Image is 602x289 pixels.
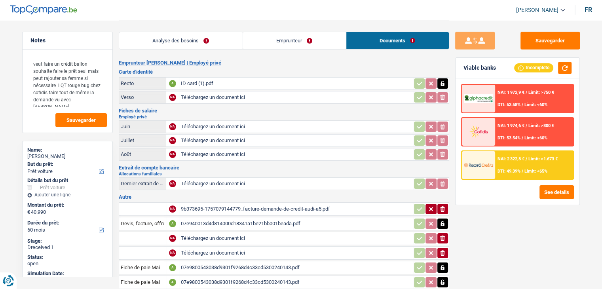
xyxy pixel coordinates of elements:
[498,135,520,141] span: DTI: 53.54%
[169,235,176,242] div: NA
[510,4,565,17] a: [PERSON_NAME]
[121,181,164,186] div: Dernier extrait de compte pour vos allocations familiales
[169,279,176,286] div: A
[169,151,176,158] div: NA
[169,180,176,187] div: NA
[27,147,108,153] div: Name:
[119,32,243,49] a: Analyse des besoins
[522,102,523,107] span: /
[27,153,108,160] div: [PERSON_NAME]
[27,209,30,215] span: €
[528,90,554,95] span: Limit: >750 €
[514,63,553,72] div: Incomplete
[520,32,580,49] button: Sauvegarder
[498,102,520,107] span: DTI: 53.58%
[181,78,411,89] div: ID card (1).pdf
[524,102,547,107] span: Limit: <60%
[498,156,524,162] span: NAI: 2 322,8 €
[27,254,108,260] div: Status:
[55,113,107,127] button: Sauvegarder
[121,124,164,129] div: Juin
[522,169,523,174] span: /
[27,244,108,251] div: Dreceived 1
[27,192,108,198] div: Ajouter une ligne
[346,32,449,49] a: Documents
[181,218,411,230] div: 07e940013d4d814000d18341a1be21bb001beada.pdf
[169,264,176,271] div: A
[27,161,106,167] label: But du prêt:
[169,205,176,213] div: NA
[119,69,449,74] h3: Carte d'identité
[516,7,558,13] span: [PERSON_NAME]
[27,238,108,244] div: Stage:
[27,220,106,226] label: Durée du prêt:
[498,169,520,174] span: DTI: 49.39%
[181,276,411,288] div: 07e9800543038d9301f9268d4c33cd5300240143.pdf
[526,123,527,128] span: /
[528,123,554,128] span: Limit: >800 €
[498,123,524,128] span: NAI: 1 974,6 €
[585,6,592,13] div: fr
[526,90,527,95] span: /
[181,262,411,274] div: 07e9800543038d9301f9268d4c33cd5300240143.pdf
[121,137,164,143] div: Juillet
[121,94,164,100] div: Verso
[524,169,547,174] span: Limit: <65%
[30,37,104,44] h5: Notes
[119,172,449,176] h2: Allocations familiales
[498,90,524,95] span: NAI: 1 972,9 €
[121,80,164,86] div: Recto
[243,32,346,49] a: Emprunteur
[522,135,523,141] span: /
[526,156,527,162] span: /
[464,94,493,103] img: AlphaCredit
[119,60,449,66] h2: Emprunteur [PERSON_NAME] | Employé privé
[119,194,449,200] h3: Autre
[539,185,574,199] button: See details
[169,220,176,227] div: A
[119,165,449,170] h3: Extrait de compte bancaire
[181,203,411,215] div: 9b373695-1757079144779_facture-demande-de-credit-audi-a5.pdf
[464,124,493,139] img: Cofidis
[119,108,449,113] h3: Fiches de salaire
[464,158,493,172] img: Record Credits
[169,123,176,130] div: NA
[27,270,108,277] div: Simulation Date:
[27,202,106,208] label: Montant du prêt:
[463,65,496,71] div: Viable banks
[528,156,558,162] span: Limit: >1.673 €
[66,118,96,123] span: Sauvegarder
[169,137,176,144] div: NA
[169,80,176,87] div: A
[119,115,449,119] h2: Employé privé
[169,249,176,257] div: NA
[524,135,547,141] span: Limit: <60%
[121,151,164,157] div: Août
[27,177,108,184] div: Détails but du prêt
[10,5,77,15] img: TopCompare Logo
[169,94,176,101] div: NA
[27,260,108,267] div: open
